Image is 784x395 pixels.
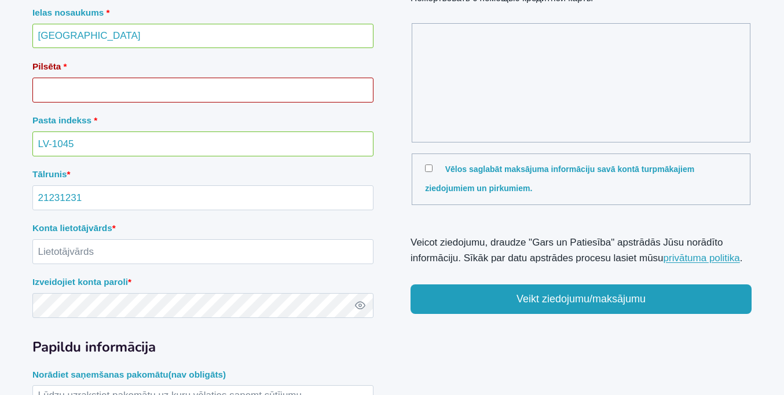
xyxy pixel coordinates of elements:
label: Ielas nosaukums [32,2,373,24]
h3: Papildu informācija [32,337,373,357]
iframe: Drošs maksājuma ievades rāmis [423,27,734,136]
button: Veikt ziedojumu/maksājumu [411,284,752,313]
button: Show password [354,299,367,312]
label: Konta lietotājvārds [32,218,373,239]
label: Pilsēta [32,56,373,78]
label: Tālrunis [32,164,373,185]
p: Veicot ziedojumu, draudze "Gars un Patiesība" apstrādās Jūsu norādīto informāciju. Sīkāk par datu... [411,235,752,266]
label: Pasta indekss [32,110,373,131]
input: Lietotājvārds [32,239,373,264]
a: privātuma politika [664,253,740,264]
input: Mājas numurs un ielas nosaukums [32,24,373,49]
label: Izveidojiet konta paroli [32,272,373,293]
label: Vēlos saglabāt maksājuma informāciju savā kontā turpmākajiem ziedojumiem un pirkumiem. [425,164,694,193]
label: Norādiet saņemšanas pakomātu [32,364,373,386]
span: (nav obligāts) [168,370,226,379]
